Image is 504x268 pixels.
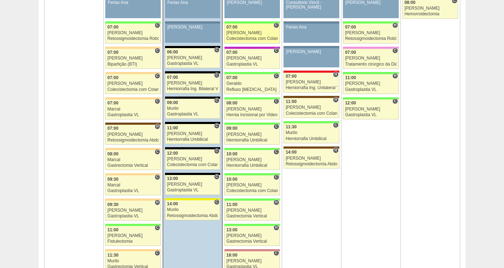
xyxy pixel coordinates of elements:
[343,74,398,94] a: H 11:00 [PERSON_NAME] Gastroplastia VL
[165,198,220,200] div: Key: Santa Rita
[227,132,278,137] div: [PERSON_NAME]
[224,49,280,69] a: C 07:00 [PERSON_NAME] Gastroplastia VL
[345,36,397,41] div: Retossigmoidectomia Robótica
[286,150,297,155] span: 14:00
[167,151,178,156] span: 12:00
[107,189,159,193] div: Gastroplastia VL
[345,31,397,35] div: [PERSON_NAME]
[107,202,118,207] span: 09:30
[224,150,280,170] a: C 10:00 [PERSON_NAME] Herniorrafia Umbilical
[345,50,356,55] span: 07:00
[214,123,219,129] span: Consultório
[227,75,238,80] span: 07:00
[343,24,398,43] a: H 07:00 [PERSON_NAME] Retossigmoidectomia Robótica
[165,147,220,149] div: Key: Blanc
[224,21,280,24] div: Key: Brasil
[404,12,456,16] div: Hemorroidectomia
[286,74,297,79] span: 07:00
[286,86,337,90] div: Herniorrafia Ing. Unilateral VL
[155,149,160,155] span: Consultório
[167,132,218,136] div: [PERSON_NAME]
[167,106,218,111] div: Murilo
[227,25,238,30] span: 07:00
[107,183,159,187] div: Marcal
[227,50,238,55] span: 07:00
[105,123,161,125] div: Key: Santa Joana
[227,31,278,35] div: [PERSON_NAME]
[224,173,280,175] div: Key: Brasil
[227,151,238,156] span: 10:00
[105,148,161,150] div: Key: Bartira
[155,73,160,79] span: Consultório
[167,137,218,142] div: Herniorrafia Umbilical
[343,72,398,74] div: Key: Brasil
[107,151,118,156] span: 08:00
[392,73,398,79] span: Hospital
[333,148,338,153] span: Hospital
[105,99,161,119] a: C 07:00 Marcal Gastroplastia VL
[214,148,219,154] span: Consultório
[107,75,118,80] span: 07:00
[224,97,280,99] div: Key: Brasil
[227,202,238,207] span: 11:00
[167,61,218,66] div: Gastroplastia VL
[107,126,118,131] span: 07:00
[227,62,278,67] div: Gastroplastia VL
[345,56,397,61] div: [PERSON_NAME]
[286,111,337,116] div: Colecistectomia com Colangiografia VL
[224,224,280,226] div: Key: Brasil
[286,156,337,161] div: [PERSON_NAME]
[274,98,279,104] span: Consultório
[155,200,160,205] span: Hospital
[107,208,159,213] div: [PERSON_NAME]
[107,100,118,105] span: 07:00
[345,87,397,92] div: Gastroplastia VL
[167,207,218,212] div: Murilo
[227,163,278,168] div: Herniorrafia Umbilical
[167,81,218,86] div: [PERSON_NAME]
[283,123,339,143] a: C 11:30 Murilo Herniorrafia Umbilical
[345,100,356,105] span: 12:00
[167,75,178,80] span: 07:00
[274,124,279,129] span: Consultório
[168,25,218,30] div: [PERSON_NAME]
[167,157,218,161] div: [PERSON_NAME]
[227,126,238,131] span: 09:00
[107,62,159,67] div: Bipartição (BTI)
[286,99,297,104] span: 11:00
[105,74,161,94] a: C 07:00 [PERSON_NAME] Colecistectomia com Colangiografia VL
[167,112,218,117] div: Gastroplastia VL
[286,50,337,54] div: [PERSON_NAME]
[107,87,159,92] div: Colecistectomia com Colangiografia VL
[283,146,339,149] div: Key: Santa Joana
[392,48,398,53] span: Consultório
[345,25,356,30] span: 07:00
[283,96,339,98] div: Key: Santa Joana
[274,73,279,79] span: Consultório
[105,201,161,221] a: H 09:30 [PERSON_NAME] Gastroplastia VL
[283,46,339,48] div: Key: Aviso
[345,0,396,5] div: [PERSON_NAME]
[227,113,278,117] div: Hernia Incisional por Video
[107,253,118,258] span: 11:30
[392,98,398,104] span: Consultório
[274,225,279,231] span: Hospital
[227,138,278,143] div: Herniorrafia Umbilical
[283,73,339,93] a: H 07:00 [PERSON_NAME] Herniorrafia Ing. Unilateral VL
[214,199,219,205] span: Consultório
[108,0,158,5] div: Ferias Ana
[107,214,159,218] div: Gastroplastia VL
[105,224,161,226] div: Key: Brasil
[167,201,178,206] span: 14:00
[155,48,160,53] span: Consultório
[165,173,220,175] div: Key: Blanc
[227,183,278,187] div: [PERSON_NAME]
[105,150,161,170] a: C 08:00 Marcal Gastrectomia Vertical
[286,80,337,84] div: [PERSON_NAME]
[165,149,220,169] a: C 12:00 [PERSON_NAME] Colecistectomia com Colangiografia VL
[283,121,339,123] div: Key: Brasil
[165,48,220,68] a: C 06:00 [PERSON_NAME] Gastroplastia VL
[105,21,161,24] div: Key: Brasil
[343,49,398,69] a: C 07:00 [PERSON_NAME] Tratamento cirúrgico da Diástase do reto abdomem
[283,149,339,169] a: H 14:00 [PERSON_NAME] Retossigmoidectomia Abdominal VL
